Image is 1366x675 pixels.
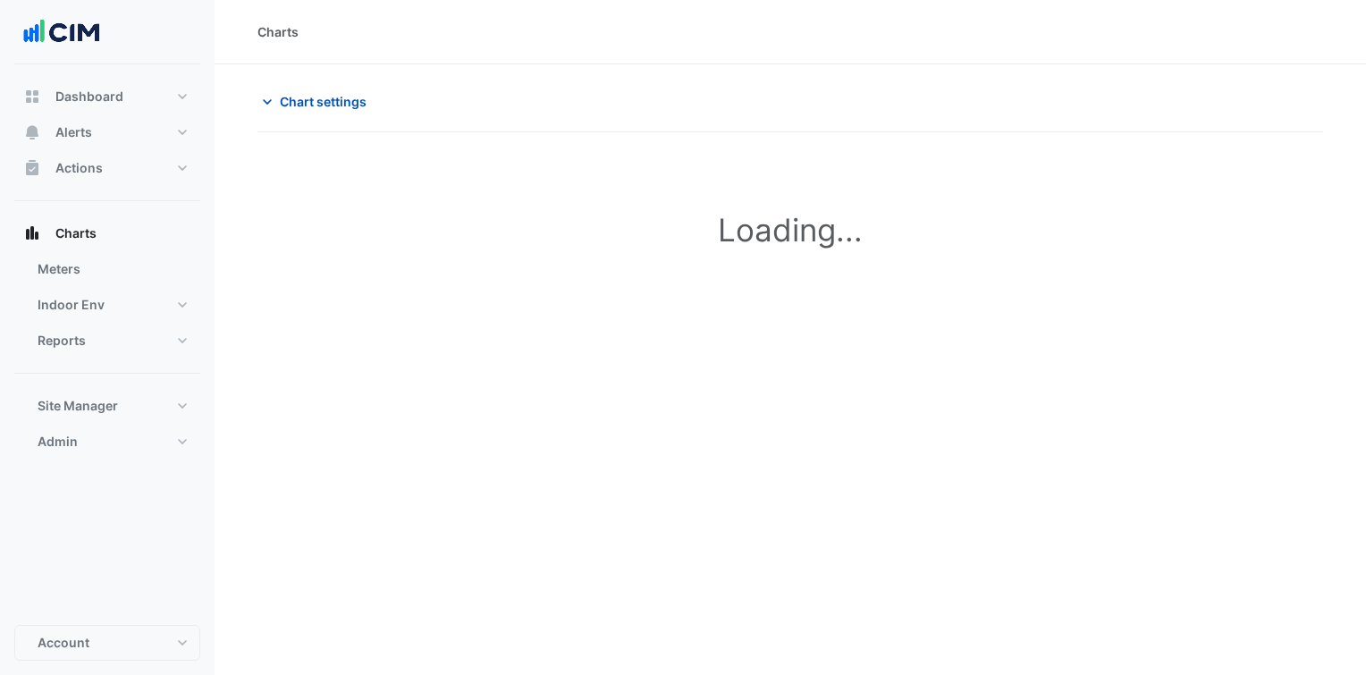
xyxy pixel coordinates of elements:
[14,424,200,460] button: Admin
[23,88,41,105] app-icon: Dashboard
[14,625,200,661] button: Account
[14,251,200,287] button: Meters
[55,159,103,177] span: Actions
[14,150,200,186] button: Actions
[257,86,378,117] button: Chart settings
[14,114,200,150] button: Alerts
[38,397,118,415] span: Site Manager
[257,22,299,41] div: Charts
[14,287,200,323] button: Indoor Env
[23,123,41,141] app-icon: Alerts
[55,88,123,105] span: Dashboard
[55,123,92,141] span: Alerts
[14,79,200,114] button: Dashboard
[38,332,86,350] span: Reports
[23,159,41,177] app-icon: Actions
[14,388,200,424] button: Site Manager
[38,634,89,652] span: Account
[14,215,200,251] button: Charts
[21,14,102,50] img: Company Logo
[23,224,41,242] app-icon: Charts
[38,296,105,314] span: Indoor Env
[38,433,78,451] span: Admin
[38,260,80,278] span: Meters
[14,323,200,359] button: Reports
[297,211,1284,249] h1: Loading...
[55,224,97,242] span: Charts
[280,92,367,111] span: Chart settings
